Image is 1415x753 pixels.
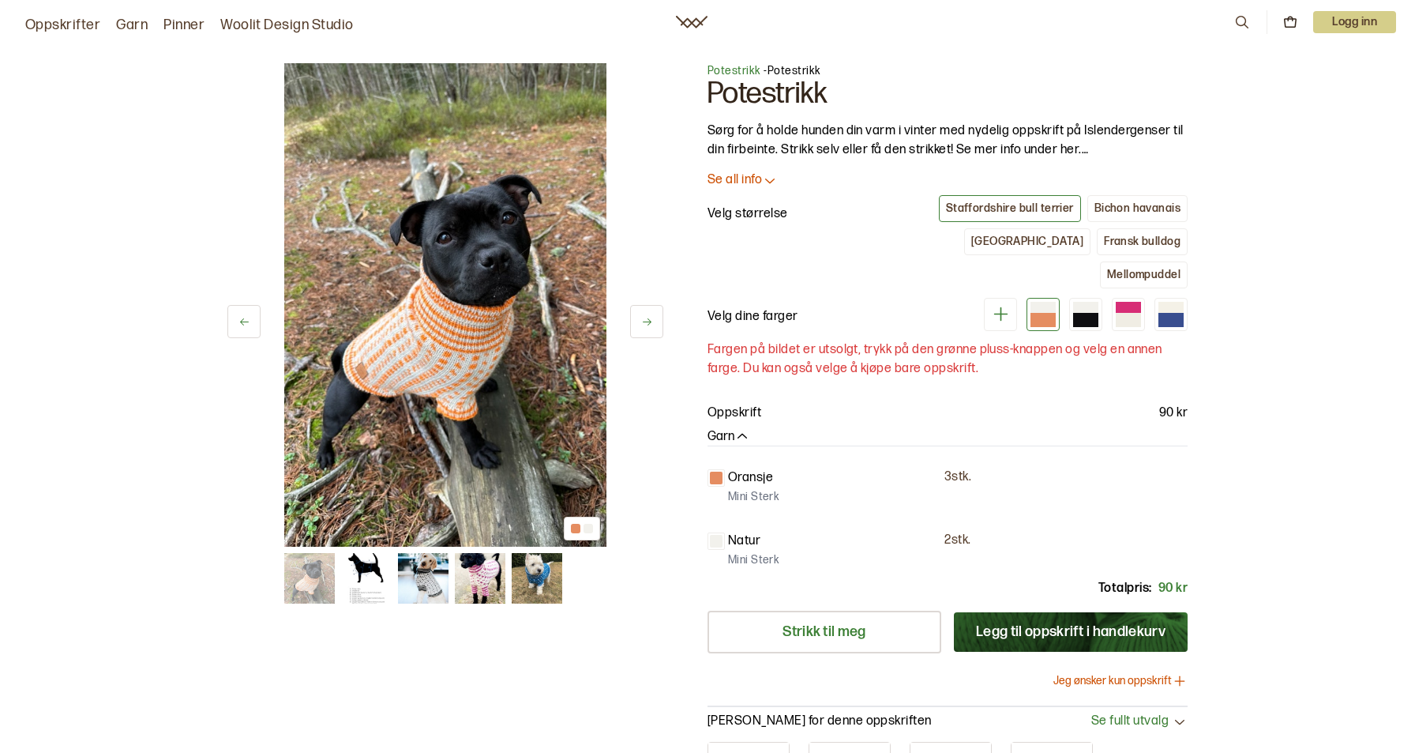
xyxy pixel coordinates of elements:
[1100,262,1188,288] button: Mellompuddel
[707,404,761,423] p: Oppskrift
[1027,298,1060,331] div: Oransje og hvit (utsolgt)
[707,307,798,326] p: Velg dine farger
[707,341,1188,378] p: Fargen på bildet er utsolgt, trykk på den grønne pluss-knappen og velg en annen farge. Du kan ogs...
[1091,713,1169,730] span: Se fullt utvalg
[971,235,1083,249] div: [GEOGRAPHIC_DATA]
[939,195,1081,222] button: Staffordshire bull terrier
[1097,228,1188,255] button: Fransk bulldog
[676,16,707,28] a: Woolit
[1158,579,1188,598] p: 90 kr
[964,228,1090,255] button: [GEOGRAPHIC_DATA]
[707,611,941,653] a: Strikk til meg
[707,79,1188,109] h1: Potestrikk
[116,14,148,36] a: Garn
[728,489,779,505] p: Mini Sterk
[707,172,762,189] p: Se all info
[707,172,1188,189] button: Se all info
[1098,579,1152,598] p: Totalpris:
[163,14,205,36] a: Pinner
[707,713,1188,730] button: [PERSON_NAME] for denne oppskriftenSe fullt utvalg
[944,469,971,486] p: 3 stk.
[1107,268,1180,282] div: Mellompuddel
[946,201,1074,216] div: Staffordshire bull terrier
[1313,11,1396,33] p: Logg inn
[1154,298,1188,331] div: Blå og hvit (utsolgt)
[1112,298,1145,331] div: Hvit og rosa
[707,122,1188,160] p: Sørg for å holde hunden din varm i vinter med nydelig oppskrift på Islendergenser til din firbein...
[1087,195,1188,222] button: Bichon havanais
[728,469,773,488] p: Oransje
[728,532,760,551] p: Natur
[944,533,970,549] p: 2 stk.
[707,429,750,446] button: Garn
[707,205,788,224] p: Velg størrelse
[1053,673,1188,689] button: Jeg ønsker kun oppskrift
[707,64,761,77] a: Potestrikk
[728,552,779,568] p: Mini Sterk
[1159,404,1188,423] p: 90 kr
[707,63,1188,79] p: - Potestrikk
[284,63,606,547] img: Bilde av oppskrift
[707,713,932,730] p: [PERSON_NAME] for denne oppskriften
[25,14,100,36] a: Oppskrifter
[1069,298,1102,331] div: Svart og hvit (utsolgt)
[1313,11,1396,33] button: User dropdown
[954,612,1188,652] button: Legg til oppskrift i handlekurv
[1094,201,1180,216] div: Bichon havanais
[220,14,354,36] a: Woolit Design Studio
[1104,235,1180,249] div: Fransk bulldog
